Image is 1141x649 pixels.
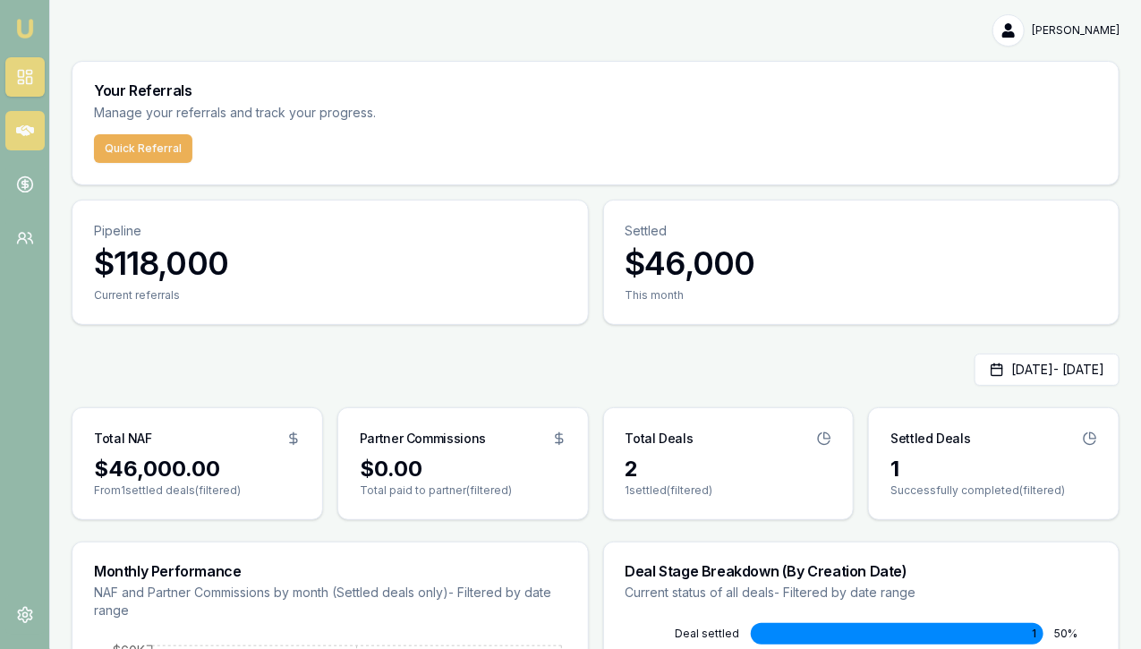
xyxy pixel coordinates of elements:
h3: $118,000 [94,245,566,281]
p: NAF and Partner Commissions by month (Settled deals only) - Filtered by date range [94,584,566,619]
div: Current referrals [94,288,566,303]
p: Current status of all deals - Filtered by date range [626,584,1098,602]
h3: Settled Deals [890,430,970,448]
p: Pipeline [94,222,566,240]
p: 1 settled (filtered) [626,483,832,498]
div: 1 [890,455,1097,483]
span: 1 [1032,627,1036,641]
h3: Your Referrals [94,83,1097,98]
button: [DATE]- [DATE] [975,354,1120,386]
p: Manage your referrals and track your progress. [94,103,552,124]
h3: Partner Commissions [360,430,486,448]
div: $46,000.00 [94,455,301,483]
img: emu-icon-u.png [14,18,36,39]
span: [PERSON_NAME] [1032,23,1120,38]
p: From 1 settled deals (filtered) [94,483,301,498]
p: Total paid to partner (filtered) [360,483,566,498]
div: This month [626,288,1098,303]
div: 50 % [1054,627,1097,641]
p: Successfully completed (filtered) [890,483,1097,498]
div: DEAL SETTLED [626,627,740,641]
button: Quick Referral [94,134,192,163]
p: Settled [626,222,1098,240]
h3: Total NAF [94,430,152,448]
div: $0.00 [360,455,566,483]
h3: Deal Stage Breakdown (By Creation Date) [626,564,1098,578]
h3: Total Deals [626,430,694,448]
div: 2 [626,455,832,483]
h3: $46,000 [626,245,1098,281]
h3: Monthly Performance [94,564,566,578]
